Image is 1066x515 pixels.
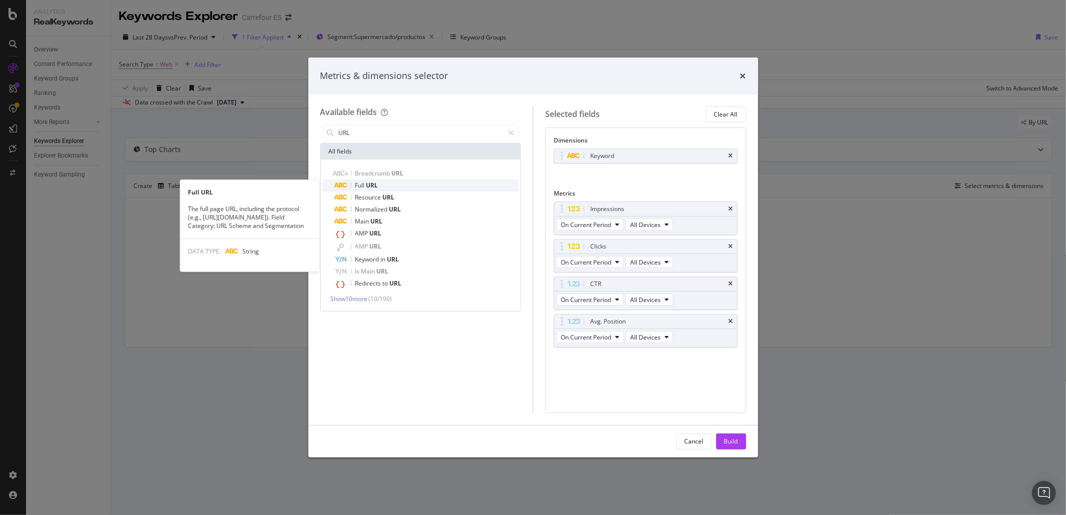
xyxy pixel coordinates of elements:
span: URL [370,229,382,237]
span: On Current Period [561,295,611,304]
div: Clicks [590,241,606,251]
span: URL [389,205,401,213]
div: Avg. PositiontimesOn Current PeriodAll Devices [554,314,738,347]
span: to [383,279,390,287]
button: On Current Period [556,293,624,305]
span: URL [387,255,399,263]
div: Build [724,437,738,445]
div: times [729,318,733,324]
div: Open Intercom Messenger [1032,481,1056,505]
button: All Devices [626,218,673,230]
span: URL [383,193,395,201]
div: times [729,206,733,212]
span: AMP [355,229,370,237]
div: Impressions [590,204,624,214]
span: URL [370,242,382,250]
div: Cancel [685,437,704,445]
div: The full page URL, including the protocol (e.g., [URL][DOMAIN_NAME]). Field Category: URL Scheme ... [180,204,319,230]
div: Selected fields [545,108,600,120]
div: ImpressionstimesOn Current PeriodAll Devices [554,201,738,235]
div: Dimensions [554,136,738,148]
span: On Current Period [561,220,611,229]
span: Keyword [355,255,381,263]
div: Metrics [554,189,738,201]
button: Cancel [676,433,712,449]
span: ( 10 / 196 ) [369,294,392,303]
span: Is [355,267,361,275]
span: Resource [355,193,383,201]
span: Full [355,181,366,189]
span: Main [355,217,371,225]
span: in [381,255,387,263]
span: Show 10 more [331,294,368,303]
span: URL [390,279,402,287]
div: Keyword [590,151,614,161]
div: times [729,281,733,287]
div: Clear All [714,110,738,118]
span: All Devices [630,333,661,341]
span: URL [377,267,389,275]
div: Avg. Position [590,316,626,326]
button: On Current Period [556,331,624,343]
input: Search by field name [338,125,504,140]
div: CTRtimesOn Current PeriodAll Devices [554,276,738,310]
div: Full URL [180,188,319,196]
button: On Current Period [556,256,624,268]
div: Available fields [320,106,377,117]
div: Metrics & dimensions selector [320,69,448,82]
button: Build [716,433,746,449]
span: All Devices [630,258,661,266]
span: URL [371,217,383,225]
div: times [740,69,746,82]
span: Breadcrumb [355,169,392,177]
button: All Devices [626,256,673,268]
span: Main [361,267,377,275]
button: On Current Period [556,218,624,230]
span: All Devices [630,220,661,229]
div: times [729,243,733,249]
span: URL [366,181,378,189]
span: Normalized [355,205,389,213]
button: Clear All [706,106,746,122]
div: Keywordtimes [554,148,738,163]
span: AMP [355,242,370,250]
span: URL [392,169,404,177]
button: All Devices [626,293,673,305]
div: All fields [321,143,521,159]
span: All Devices [630,295,661,304]
button: All Devices [626,331,673,343]
div: modal [308,57,758,457]
div: CTR [590,279,601,289]
div: ClickstimesOn Current PeriodAll Devices [554,239,738,272]
div: times [729,153,733,159]
span: Redirects [355,279,383,287]
span: On Current Period [561,333,611,341]
span: On Current Period [561,258,611,266]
